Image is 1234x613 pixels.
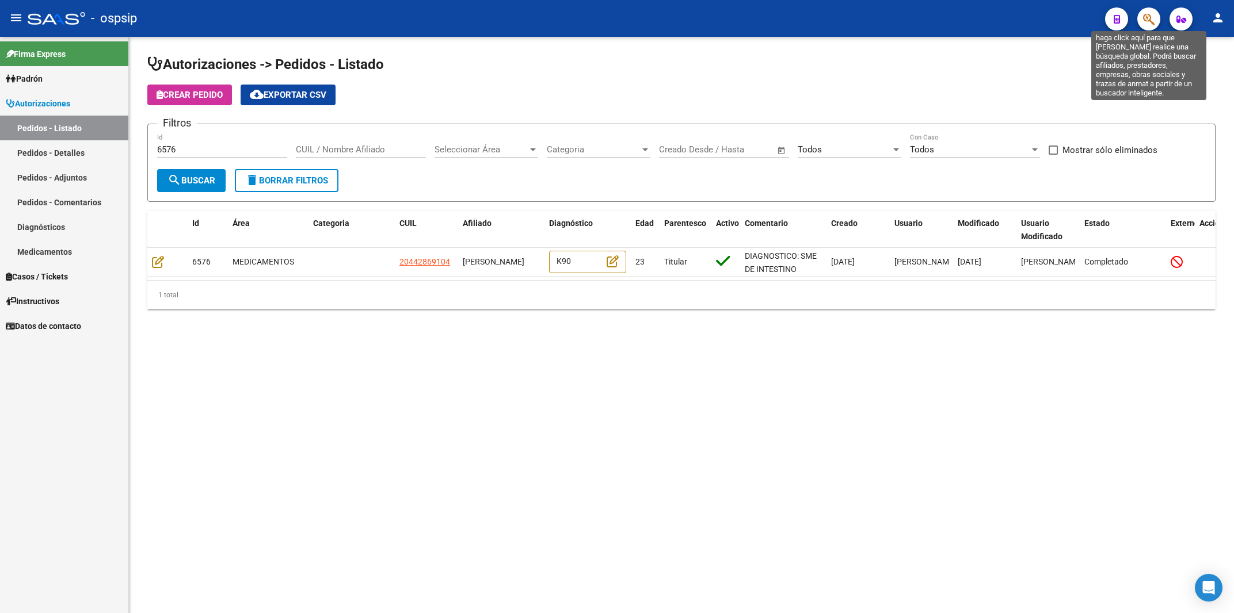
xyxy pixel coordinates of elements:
span: Titular [664,257,687,266]
span: Estado [1084,219,1110,228]
div: Completado [1084,255,1161,269]
mat-icon: search [167,173,181,187]
span: Crear Pedido [157,90,223,100]
datatable-header-cell: Activo [711,211,740,249]
button: Borrar Filtros [235,169,338,192]
datatable-header-cell: Id [188,211,228,249]
datatable-header-cell: Parentesco [660,211,711,249]
span: Acción [1199,219,1224,228]
span: MEDICAMENTOS [233,257,294,266]
datatable-header-cell: Edad [631,211,660,249]
span: CUIL [399,219,417,228]
datatable-header-cell: Afiliado [458,211,544,249]
span: Usuario Modificado [1021,219,1062,241]
span: [PERSON_NAME] [894,257,956,266]
span: Borrar Filtros [245,175,328,186]
datatable-header-cell: CUIL [395,211,458,249]
datatable-header-cell: Categoria [308,211,395,249]
span: Parentesco [664,219,706,228]
span: Activo [716,219,739,228]
button: Open calendar [775,144,789,157]
datatable-header-cell: Diagnóstico [544,211,631,249]
span: Mostrar sólo eliminados [1062,143,1157,157]
datatable-header-cell: Externo [1166,211,1195,249]
span: [DATE] [831,257,855,266]
h3: Filtros [157,115,197,131]
span: Buscar [167,175,215,186]
span: Casos / Tickets [6,270,68,283]
span: 23 [635,257,645,266]
span: Categoria [313,219,349,228]
datatable-header-cell: Modificado [953,211,1016,249]
mat-icon: cloud_download [250,87,264,101]
span: Exportar CSV [250,90,326,100]
span: Autorizaciones -> Pedidos - Listado [147,56,384,72]
span: Área [233,219,250,228]
span: DIAGNOSTICO: SME DE INTESTINO CORTO Médico Tratante: [PERSON_NAME] tel.:(5411) 4821- 1600 int. 51... [745,251,821,457]
input: Start date [659,144,696,155]
span: Todos [910,144,934,155]
span: Usuario [894,219,923,228]
span: Modificado [958,219,999,228]
datatable-header-cell: Usuario [890,211,953,249]
datatable-header-cell: Creado [827,211,890,249]
datatable-header-cell: Comentario [740,211,827,249]
mat-icon: person [1211,11,1225,25]
span: Creado [831,219,858,228]
span: Comentario [745,219,788,228]
div: 1 total [147,281,1216,309]
span: Seleccionar Área [435,144,528,155]
datatable-header-cell: Estado [1080,211,1166,249]
span: Categoria [547,144,640,155]
datatable-header-cell: Usuario Modificado [1016,211,1080,249]
span: Id [192,219,199,228]
span: - ospsip [91,6,137,31]
datatable-header-cell: Área [228,211,308,249]
button: Crear Pedido [147,85,232,105]
input: End date [707,144,763,155]
mat-icon: delete [245,173,259,187]
span: Autorizaciones [6,97,70,110]
button: Buscar [157,169,226,192]
button: Exportar CSV [241,85,336,105]
span: Firma Express [6,48,66,60]
span: Afiliado [463,219,492,228]
span: Diagnóstico [549,219,593,228]
span: Padrón [6,72,43,85]
mat-icon: menu [9,11,23,25]
span: Datos de contacto [6,320,81,332]
span: Instructivos [6,295,59,308]
div: K90 [549,251,626,273]
span: [PERSON_NAME] [463,257,524,266]
span: Todos [798,144,822,155]
span: 6576 [192,257,211,266]
span: Externo [1171,219,1199,228]
span: [PERSON_NAME] [1021,257,1083,266]
span: Edad [635,219,654,228]
div: Open Intercom Messenger [1195,574,1222,601]
span: 20442869104 [399,257,450,266]
span: [DATE] [958,257,981,266]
